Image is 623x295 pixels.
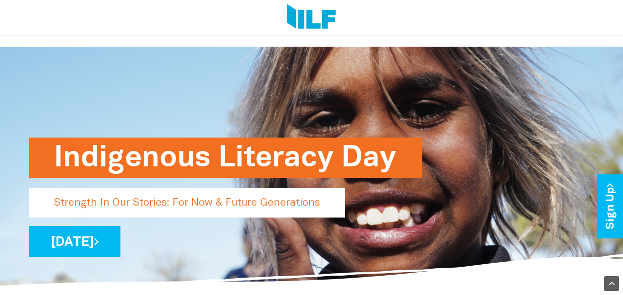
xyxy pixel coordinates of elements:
img: Logo [287,4,336,31]
p: Strength In Our Stories: For Now & Future Generations [29,188,345,218]
h1: Indigenous Literacy Day [54,138,397,178]
div: Scroll Back to Top [604,276,619,291]
a: [DATE] [29,226,120,257]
